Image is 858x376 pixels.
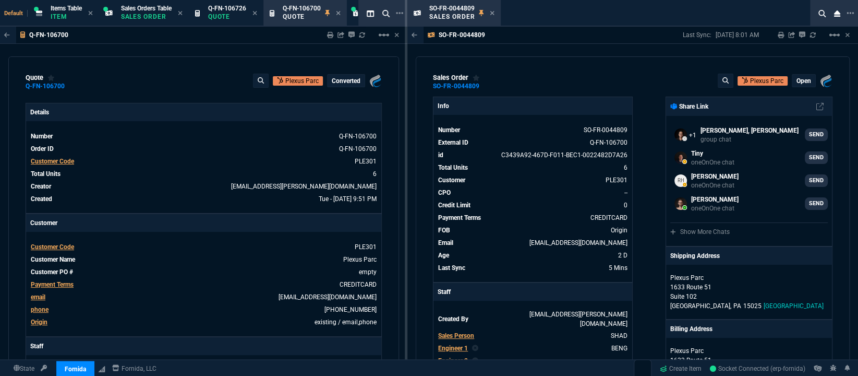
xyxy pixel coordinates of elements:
[30,292,377,302] tr: cimcvicker@plexusparc.com
[691,181,739,190] p: oneOnOne chat
[438,137,628,148] tr: See Marketplace Order
[670,346,770,356] p: Plexus Parc
[31,293,45,301] span: email
[606,177,627,184] a: PLE301
[438,151,443,159] span: id
[51,13,82,21] p: Item
[47,74,55,82] div: Add to Watchlist
[611,332,627,339] span: SHAD
[670,356,828,365] p: 1633 Route 51
[31,195,52,203] span: Created
[670,228,730,236] a: Show More Chats
[472,356,478,366] nx-icon: Clear selected rep
[30,194,377,204] tr: undefined
[30,242,377,252] tr: undefined
[584,126,627,134] span: See Marketplace Order
[805,174,828,187] a: SEND
[4,10,28,17] span: Default
[611,227,627,234] span: Origin
[656,360,706,376] a: Create Item
[691,195,739,204] p: [PERSON_NAME]
[433,86,479,87] div: SO-FR-0044809
[283,5,321,12] span: Q-FN-106700
[438,343,628,354] tr: BENG
[26,103,381,121] p: Details
[355,243,377,251] span: PLE301
[378,29,390,41] mat-icon: Example home icon
[438,126,460,134] span: Number
[31,170,61,178] span: Total Units
[670,170,828,191] a: rob.henneberger@fornida.com
[670,324,712,334] p: Billing Address
[743,302,762,310] span: 15025
[273,76,323,86] a: Open Customer in hubSpot
[31,306,49,313] span: phone
[438,264,465,272] span: Last Sync
[670,302,731,310] span: [GEOGRAPHIC_DATA],
[624,357,627,365] span: --
[355,158,377,165] a: PLE301
[670,124,828,145] a: steven.huang@fornida.com,Brian.Over@fornida.com
[429,5,475,12] span: SO-FR-0044809
[828,29,841,41] mat-icon: Example home icon
[30,181,377,192] tr: undefined
[590,214,627,221] span: CREDITCARD
[438,309,628,329] tr: undefined
[670,273,770,283] p: Plexus Parc
[26,337,381,355] p: Staff
[847,8,854,18] nx-icon: Open New Tab
[336,9,341,18] nx-icon: Close Tab
[208,5,246,12] span: Q-FN-106726
[611,345,627,352] span: BENG
[31,183,51,190] span: Creator
[31,319,47,326] a: Origin
[529,239,627,246] span: cimcvicker@plexusparc.com
[738,76,788,86] a: Open Customer in hubSpot
[670,283,828,292] p: 1633 Route 51
[339,145,377,152] a: See Marketplace Order
[178,9,183,18] nx-icon: Close Tab
[26,214,381,232] p: Customer
[343,256,377,263] a: Plexus Parc
[438,175,628,185] tr: undefined
[624,202,627,209] span: 0
[805,197,828,210] a: SEND
[30,254,377,265] tr: undefined
[30,267,377,277] tr: undefined
[805,128,828,141] a: SEND
[670,102,708,111] p: Share Link
[359,268,377,276] a: empty
[438,200,628,210] tr: undefined
[438,252,449,259] span: Age
[285,76,319,86] p: Plexus Parc
[30,131,377,142] tr: See Marketplace Order
[31,145,54,152] span: Order ID
[4,31,10,39] nx-icon: Back to Table
[618,252,627,259] span: 8/18/25 => 7:00 PM
[691,204,739,213] p: oneOnOne chat
[710,363,805,373] a: f4d-R9jTQQ0-z5i7AABX
[433,97,632,115] p: Info
[433,283,632,301] p: Staff
[438,213,628,223] tr: undefined
[750,76,783,86] p: Plexus Parc
[438,202,470,209] span: Credit Limit
[51,5,82,12] span: Items Table
[716,31,759,39] p: [DATE] 8:01 AM
[30,156,377,167] tr: undefined
[26,74,55,82] div: quote
[700,135,799,144] p: group chat
[208,13,246,21] p: Quote
[31,256,75,263] span: Customer Name
[670,251,720,261] p: Shipping Address
[121,5,172,12] span: Sales Orders Table
[394,31,399,39] a: Hide Workbench
[438,187,628,198] tr: undefined
[845,31,850,39] a: Hide Workbench
[624,164,627,171] span: 6
[324,306,377,313] a: (412) 677-9825
[38,363,50,373] a: API TOKEN
[332,77,360,85] p: converted
[796,77,811,85] p: Open
[710,365,805,372] span: Socket Connected (erp-fornida)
